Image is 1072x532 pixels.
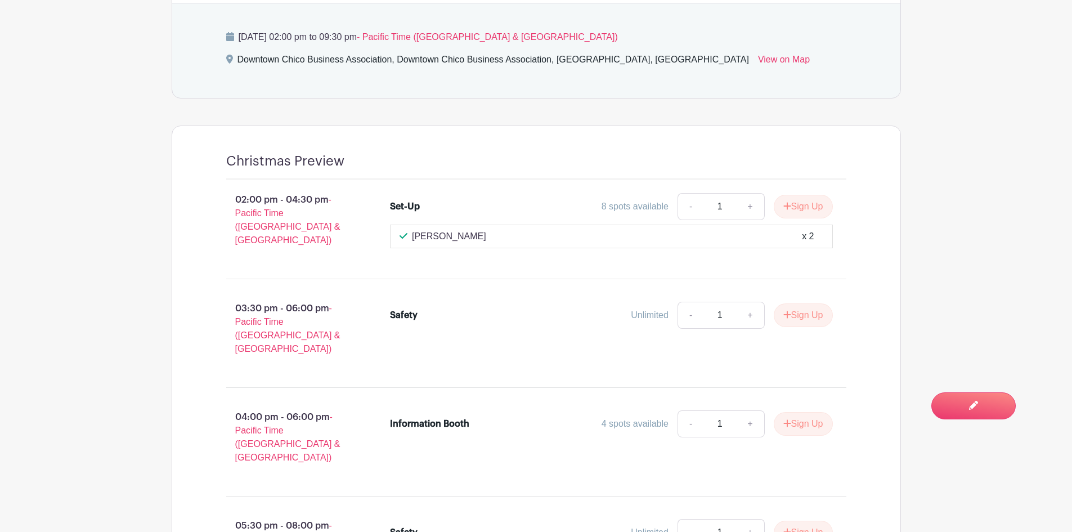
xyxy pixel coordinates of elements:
span: - Pacific Time ([GEOGRAPHIC_DATA] & [GEOGRAPHIC_DATA]) [357,32,618,42]
div: Safety [390,309,418,322]
div: Unlimited [631,309,669,322]
a: - [678,410,703,437]
span: - Pacific Time ([GEOGRAPHIC_DATA] & [GEOGRAPHIC_DATA]) [235,195,340,245]
p: 04:00 pm - 06:00 pm [208,406,373,469]
p: 03:30 pm - 06:00 pm [208,297,373,360]
a: - [678,302,703,329]
a: + [736,193,764,220]
p: 02:00 pm - 04:30 pm [208,189,373,252]
span: - Pacific Time ([GEOGRAPHIC_DATA] & [GEOGRAPHIC_DATA]) [235,303,340,354]
div: x 2 [802,230,814,243]
a: + [736,302,764,329]
button: Sign Up [774,412,833,436]
div: Set-Up [390,200,420,213]
a: + [736,410,764,437]
p: [DATE] 02:00 pm to 09:30 pm [226,30,846,44]
span: - Pacific Time ([GEOGRAPHIC_DATA] & [GEOGRAPHIC_DATA]) [235,412,340,462]
div: 8 spots available [602,200,669,213]
div: 4 spots available [602,417,669,431]
p: [PERSON_NAME] [412,230,486,243]
div: Information Booth [390,417,469,431]
a: View on Map [758,53,810,71]
button: Sign Up [774,303,833,327]
a: - [678,193,703,220]
button: Sign Up [774,195,833,218]
h4: Christmas Preview [226,153,344,169]
div: Downtown Chico Business Association, Downtown Chico Business Association, [GEOGRAPHIC_DATA], [GEO... [237,53,749,71]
